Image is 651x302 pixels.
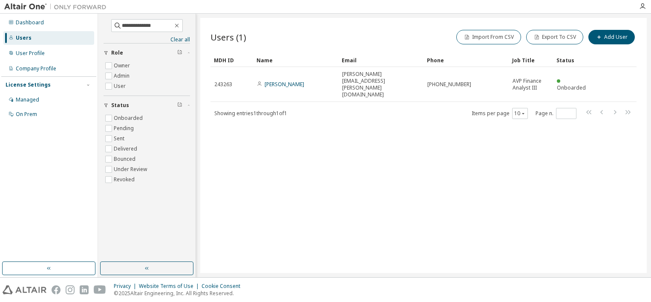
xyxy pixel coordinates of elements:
span: Showing entries 1 through 1 of 1 [214,110,287,117]
label: Sent [114,134,126,144]
button: Add User [588,30,635,44]
img: instagram.svg [66,285,75,294]
span: [PERSON_NAME][EMAIL_ADDRESS][PERSON_NAME][DOMAIN_NAME] [342,71,420,98]
div: Website Terms of Use [139,283,202,290]
span: Clear filter [177,49,182,56]
button: 10 [514,110,526,117]
div: Cookie Consent [202,283,245,290]
span: Users (1) [210,31,246,43]
img: altair_logo.svg [3,285,46,294]
div: Name [256,53,335,67]
span: Status [111,102,129,109]
div: Phone [427,53,505,67]
img: Altair One [4,3,111,11]
span: Page n. [536,108,576,119]
p: © 2025 Altair Engineering, Inc. All Rights Reserved. [114,290,245,297]
div: User Profile [16,50,45,57]
label: User [114,81,127,91]
span: [PHONE_NUMBER] [427,81,471,88]
button: Role [104,44,190,62]
a: [PERSON_NAME] [265,81,304,88]
div: Privacy [114,283,139,290]
label: Bounced [114,154,137,164]
div: Job Title [512,53,550,67]
label: Under Review [114,164,149,174]
div: Company Profile [16,65,56,72]
a: Clear all [104,36,190,43]
div: Email [342,53,420,67]
div: License Settings [6,81,51,88]
label: Owner [114,61,132,71]
label: Revoked [114,174,136,185]
img: linkedin.svg [80,285,89,294]
button: Import From CSV [456,30,521,44]
span: Onboarded [557,84,586,91]
img: facebook.svg [52,285,60,294]
img: youtube.svg [94,285,106,294]
div: Status [556,53,592,67]
div: Dashboard [16,19,44,26]
span: Role [111,49,123,56]
button: Status [104,96,190,115]
div: Users [16,35,32,41]
label: Admin [114,71,131,81]
label: Delivered [114,144,139,154]
span: 243263 [214,81,232,88]
label: Onboarded [114,113,144,123]
div: On Prem [16,111,37,118]
button: Export To CSV [526,30,583,44]
div: Managed [16,96,39,103]
div: MDH ID [214,53,250,67]
label: Pending [114,123,135,134]
span: Clear filter [177,102,182,109]
span: AVP Finance Analyst III [513,78,549,91]
span: Items per page [472,108,528,119]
